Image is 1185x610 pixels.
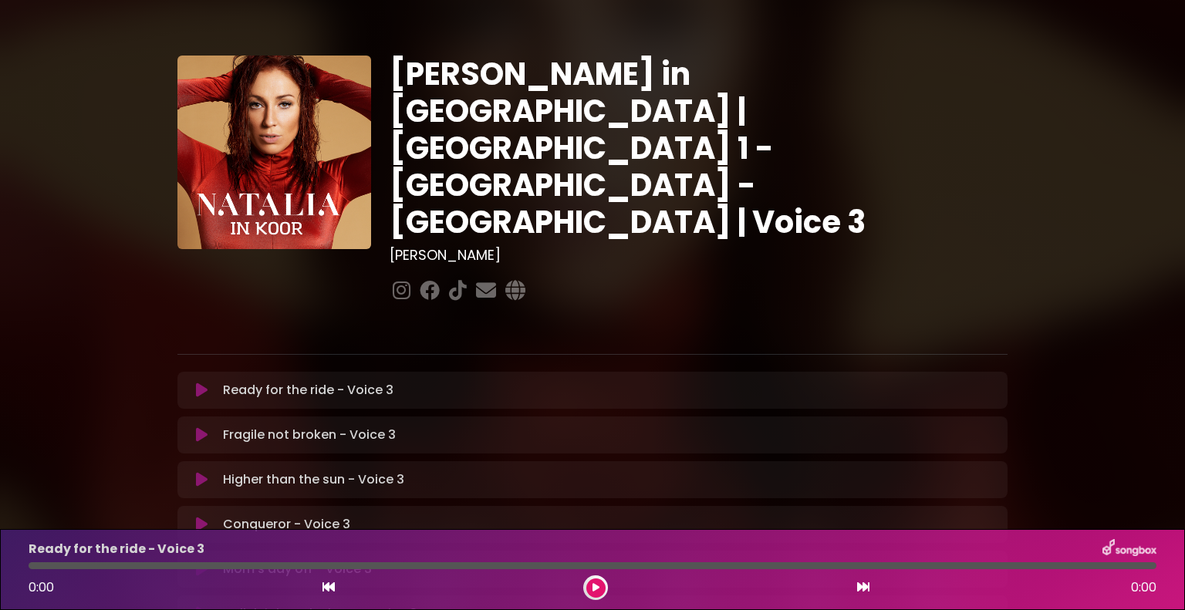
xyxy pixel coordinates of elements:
h3: [PERSON_NAME] [390,247,1008,264]
p: Ready for the ride - Voice 3 [29,540,204,558]
p: Fragile not broken - Voice 3 [223,426,396,444]
h1: [PERSON_NAME] in [GEOGRAPHIC_DATA] | [GEOGRAPHIC_DATA] 1 - [GEOGRAPHIC_DATA] - [GEOGRAPHIC_DATA] ... [390,56,1008,241]
span: 0:00 [29,578,54,596]
img: songbox-logo-white.png [1102,539,1156,559]
span: 0:00 [1131,578,1156,597]
p: Higher than the sun - Voice 3 [223,470,404,489]
p: Ready for the ride - Voice 3 [223,381,393,399]
p: Conqueror - Voice 3 [223,515,350,534]
img: YTVS25JmS9CLUqXqkEhs [177,56,371,249]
